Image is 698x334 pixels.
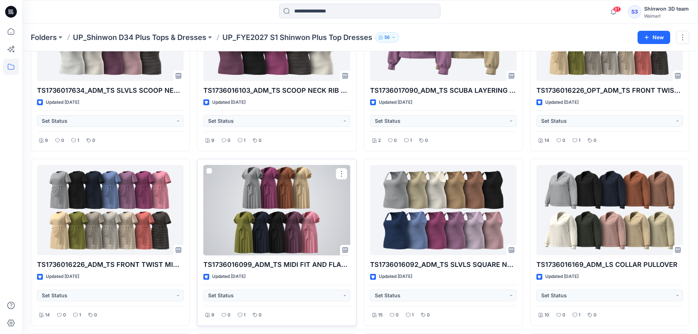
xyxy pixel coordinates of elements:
[203,260,350,270] p: TS1736016099_ADM_TS MIDI FIT AND FLARE TIE DRESS
[562,137,565,144] p: 0
[79,311,81,319] p: 1
[579,137,580,144] p: 1
[212,273,245,280] p: Updated [DATE]
[384,33,390,41] p: 56
[562,311,565,319] p: 0
[228,311,230,319] p: 0
[545,99,579,106] p: Updated [DATE]
[73,32,206,43] a: UP_Shinwon D34 Plus Tops & Dresses
[259,137,262,144] p: 0
[45,137,48,144] p: 9
[545,273,579,280] p: Updated [DATE]
[644,4,689,13] div: Shinwon 3D team
[594,311,597,319] p: 0
[375,32,399,43] button: 56
[379,99,412,106] p: Updated [DATE]
[544,137,549,144] p: 14
[427,311,430,319] p: 0
[77,137,79,144] p: 1
[425,137,428,144] p: 0
[45,311,50,319] p: 14
[222,32,372,43] p: UP_FYE2027 S1 Shinwon Plus Top Dresses
[370,85,517,96] p: TS1736017090_ADM_TS SCUBA LAYERING TOP
[203,85,350,96] p: TS1736016103_ADM_TS SCOOP NECK RIB TEE
[394,137,397,144] p: 0
[259,311,262,319] p: 0
[544,311,549,319] p: 10
[46,99,79,106] p: Updated [DATE]
[613,6,621,12] span: 81
[628,5,641,18] div: S3
[370,165,517,256] a: TS1736016092_ADM_TS SLVLS SQUARE NECK TANK TOP
[370,260,517,270] p: TS1736016092_ADM_TS SLVLS SQUARE NECK TANK TOP
[536,165,683,256] a: TS1736016169_ADM_LS COLLAR PULLOVER
[37,260,184,270] p: TS1736016226_ADM_TS FRONT TWIST MINI DRESS
[61,137,64,144] p: 0
[31,32,57,43] a: Folders
[244,137,245,144] p: 1
[644,13,689,19] div: Walmart
[92,137,95,144] p: 0
[579,311,580,319] p: 1
[594,137,597,144] p: 0
[378,311,383,319] p: 15
[638,31,670,44] button: New
[94,311,97,319] p: 0
[203,165,350,256] a: TS1736016099_ADM_TS MIDI FIT AND FLARE TIE DRESS
[211,311,214,319] p: 9
[37,165,184,256] a: TS1736016226_ADM_TS FRONT TWIST MINI DRESS
[536,85,683,96] p: TS1736016226_OPT_ADM_TS FRONT TWIST MINI DRESS
[228,137,230,144] p: 0
[46,273,79,280] p: Updated [DATE]
[536,260,683,270] p: TS1736016169_ADM_LS COLLAR PULLOVER
[379,273,412,280] p: Updated [DATE]
[412,311,414,319] p: 1
[212,99,245,106] p: Updated [DATE]
[378,137,381,144] p: 2
[396,311,399,319] p: 0
[410,137,412,144] p: 1
[244,311,245,319] p: 1
[37,85,184,96] p: TS1736017634_ADM_TS SLVLS SCOOP NECK TANK TOP
[211,137,214,144] p: 9
[63,311,66,319] p: 0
